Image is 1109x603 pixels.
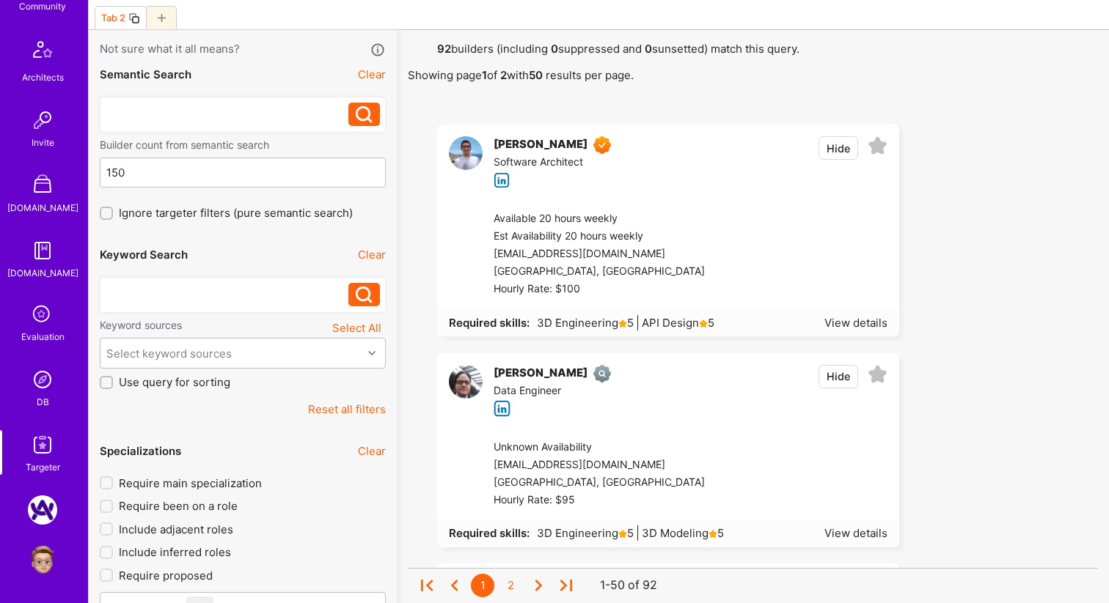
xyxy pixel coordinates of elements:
[101,12,125,23] div: Tab 2
[449,365,483,417] a: User Avatar
[824,315,887,330] div: View details
[482,68,487,82] strong: 1
[358,443,386,459] button: Clear
[494,456,705,474] div: [EMAIL_ADDRESS][DOMAIN_NAME]
[100,443,181,459] div: Specializations
[119,498,238,514] span: Require been on a role
[494,136,588,154] div: [PERSON_NAME]
[308,402,386,417] button: Reset all filters
[28,171,57,200] img: A Store
[593,136,611,154] img: Exceptional A.Teamer
[119,374,230,390] span: Use query for sorting
[328,318,386,338] button: Select All
[593,365,611,382] img: Not Scrubbed
[819,136,858,160] button: Hide
[24,495,61,525] a: A.Team: Google Calendar Integration Testing
[824,525,887,541] div: View details
[637,315,714,330] span: API Design 5
[494,172,510,189] i: icon linkedIn
[645,42,652,56] strong: 0
[637,525,724,541] span: 3D Modeling 5
[494,228,705,245] div: Est Availability 20 hours weekly
[28,365,57,394] img: Admin Search
[21,329,65,344] div: Evaluation
[449,316,530,330] strong: Required skills:
[119,205,353,221] span: Ignore targeter filters (pure semantic search)
[551,42,558,56] strong: 0
[100,318,182,332] label: Keyword sources
[618,319,627,328] i: icon Star
[819,365,858,388] button: Hide
[119,522,233,537] span: Include adjacent roles
[600,578,657,593] div: 1-50 of 92
[28,495,57,525] img: A.Team: Google Calendar Integration Testing
[368,349,376,357] i: icon Chevron
[37,394,49,410] div: DB
[709,530,717,539] i: icon Star
[100,138,386,152] label: Builder count from semantic search
[494,263,705,281] div: [GEOGRAPHIC_DATA], [GEOGRAPHIC_DATA]
[533,525,634,541] span: 3D Engineering 5
[500,68,507,82] strong: 2
[119,544,231,560] span: Include inferred roles
[22,70,64,85] div: Architects
[494,474,705,492] div: [GEOGRAPHIC_DATA], [GEOGRAPHIC_DATA]
[100,41,240,58] span: Not sure what it all means?
[471,574,494,597] div: 1
[449,136,483,188] a: User Avatar
[449,365,483,399] img: User Avatar
[29,301,56,329] i: icon SelectionTeam
[356,106,373,123] i: icon Search
[494,210,705,228] div: Available 20 hours weekly
[533,315,634,330] span: 3D Engineering 5
[529,68,543,82] strong: 50
[494,281,705,298] div: Hourly Rate: $100
[618,530,627,539] i: icon Star
[119,476,262,491] span: Require main specialization
[7,265,78,281] div: [DOMAIN_NAME]
[494,245,705,263] div: [EMAIL_ADDRESS][DOMAIN_NAME]
[408,67,1098,83] p: Showing page of with results per page.
[100,67,191,82] div: Semantic Search
[25,34,60,70] img: Architects
[358,67,386,82] button: Clear
[494,492,705,509] div: Hourly Rate: $95
[437,42,451,56] strong: 92
[494,365,588,382] div: [PERSON_NAME]
[100,247,188,262] div: Keyword Search
[106,346,232,361] div: Select keyword sources
[128,12,140,24] i: icon Copy
[119,568,213,583] span: Require proposed
[32,135,54,150] div: Invite
[494,382,617,400] div: Data Engineer
[7,200,78,215] div: [DOMAIN_NAME]
[158,14,166,22] i: icon Plus
[449,526,530,540] strong: Required skills:
[28,106,57,135] img: Invite
[868,365,887,385] i: icon EmptyStar
[28,236,57,265] img: guide book
[494,439,705,456] div: Unknown Availability
[408,42,1098,83] span: builders (including suppressed and sunsetted) match this query.
[26,459,60,475] div: Targeter
[28,430,57,459] img: Skill Targeter
[699,319,708,328] i: icon Star
[868,136,887,156] i: icon EmptyStar
[370,42,387,59] i: icon Info
[499,574,522,597] div: 2
[449,136,483,170] img: User Avatar
[494,400,510,417] i: icon linkedIn
[494,154,617,171] div: Software Architect
[24,545,61,574] a: User Avatar
[28,545,57,574] img: User Avatar
[358,247,386,262] button: Clear
[356,286,373,303] i: icon Search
